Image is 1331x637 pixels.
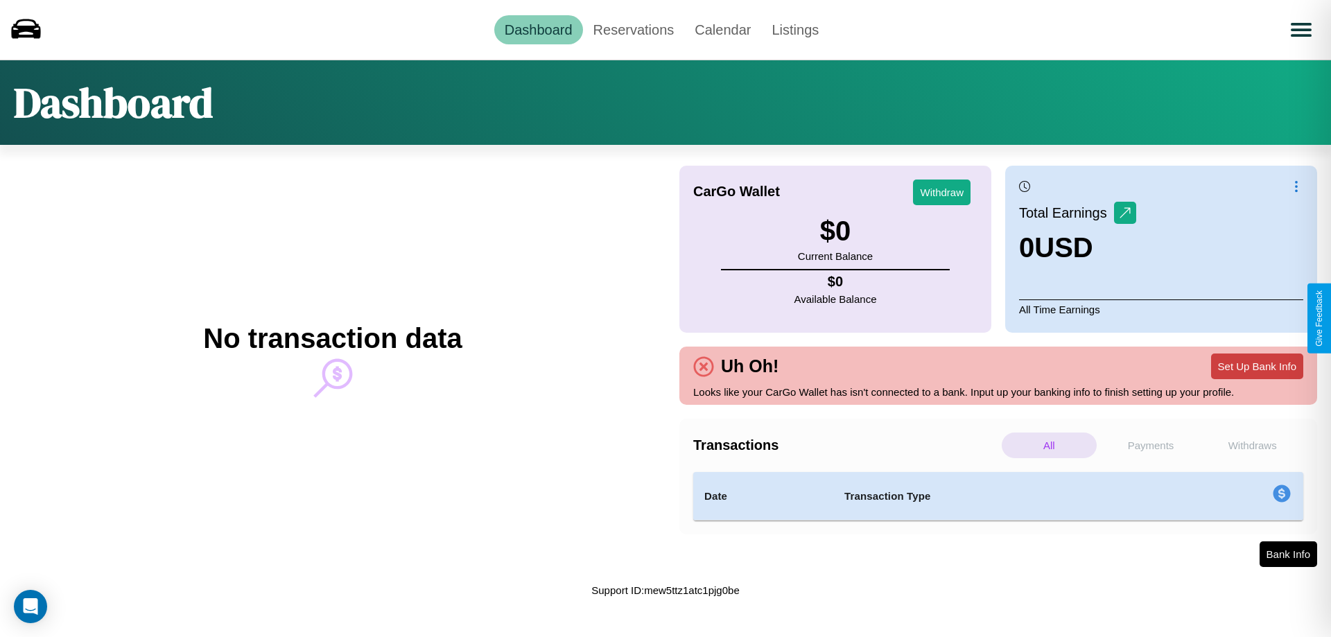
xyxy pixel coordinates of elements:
[714,356,785,376] h4: Uh Oh!
[1205,433,1300,458] p: Withdraws
[1019,200,1114,225] p: Total Earnings
[1019,232,1136,263] h3: 0 USD
[844,488,1159,505] h4: Transaction Type
[1104,433,1199,458] p: Payments
[1002,433,1097,458] p: All
[704,488,822,505] h4: Date
[1019,299,1303,319] p: All Time Earnings
[494,15,583,44] a: Dashboard
[913,180,971,205] button: Withdraw
[14,590,47,623] div: Open Intercom Messenger
[14,74,213,131] h1: Dashboard
[1314,290,1324,347] div: Give Feedback
[591,581,739,600] p: Support ID: mew5ttz1atc1pjg0be
[693,437,998,453] h4: Transactions
[684,15,761,44] a: Calendar
[693,472,1303,521] table: simple table
[693,383,1303,401] p: Looks like your CarGo Wallet has isn't connected to a bank. Input up your banking info to finish ...
[1211,354,1303,379] button: Set Up Bank Info
[798,247,873,265] p: Current Balance
[203,323,462,354] h2: No transaction data
[693,184,780,200] h4: CarGo Wallet
[1260,541,1317,567] button: Bank Info
[798,216,873,247] h3: $ 0
[761,15,829,44] a: Listings
[583,15,685,44] a: Reservations
[794,290,877,308] p: Available Balance
[1282,10,1321,49] button: Open menu
[794,274,877,290] h4: $ 0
